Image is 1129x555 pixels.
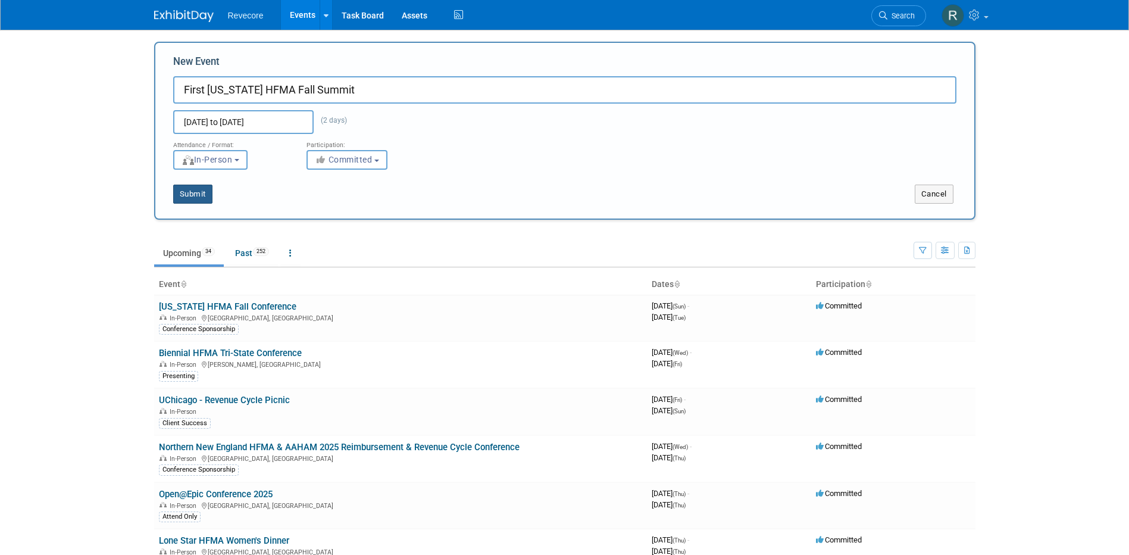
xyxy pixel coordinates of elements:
div: [GEOGRAPHIC_DATA], [GEOGRAPHIC_DATA] [159,500,642,510]
span: [DATE] [652,406,686,415]
span: (Sun) [673,408,686,414]
span: (Thu) [673,455,686,462]
a: Lone Star HFMA Women's Dinner [159,535,289,546]
div: Conference Sponsorship [159,324,239,335]
button: Cancel [915,185,953,204]
span: Committed [816,489,862,498]
span: (Thu) [673,502,686,509]
span: [DATE] [652,313,686,322]
span: Search [887,11,915,20]
span: (Thu) [673,537,686,544]
th: Dates [647,275,811,295]
span: In-Person [170,314,200,322]
img: In-Person Event [160,408,167,414]
div: Client Success [159,418,211,429]
a: Sort by Start Date [674,279,680,289]
span: In-Person [170,455,200,463]
img: In-Person Event [160,548,167,554]
span: - [690,348,692,357]
span: In-Person [170,361,200,369]
span: [DATE] [652,489,689,498]
input: Name of Trade Show / Conference [173,76,956,104]
a: Open@Epic Conference 2025 [159,489,273,500]
span: - [690,442,692,451]
span: (Fri) [673,397,682,403]
span: [DATE] [652,500,686,509]
div: [GEOGRAPHIC_DATA], [GEOGRAPHIC_DATA] [159,313,642,322]
span: (Thu) [673,548,686,555]
span: Committed [816,395,862,404]
div: Attend Only [159,512,201,522]
span: (Wed) [673,350,688,356]
span: Committed [816,535,862,544]
span: Committed [816,442,862,451]
span: In-Person [170,502,200,510]
div: Attendance / Format: [173,134,289,149]
span: - [687,535,689,544]
img: In-Person Event [160,502,167,508]
th: Event [154,275,647,295]
img: In-Person Event [160,455,167,461]
span: [DATE] [652,535,689,544]
a: Northern New England HFMA & AAHAM 2025 Reimbursement & Revenue Cycle Conference [159,442,520,453]
img: In-Person Event [160,361,167,367]
span: (Fri) [673,361,682,367]
span: (Tue) [673,314,686,321]
span: 252 [253,247,269,256]
span: 34 [202,247,215,256]
span: [DATE] [652,395,686,404]
input: Start Date - End Date [173,110,314,134]
div: Participation: [307,134,422,149]
th: Participation [811,275,975,295]
span: [DATE] [652,442,692,451]
div: [PERSON_NAME], [GEOGRAPHIC_DATA] [159,359,642,369]
img: In-Person Event [160,314,167,320]
span: - [687,489,689,498]
button: In-Person [173,150,248,170]
span: Committed [816,348,862,357]
span: [DATE] [652,359,682,368]
a: UChicago - Revenue Cycle Picnic [159,395,290,406]
img: Rachael Sires [942,4,964,27]
span: - [687,301,689,310]
span: In-Person [170,408,200,416]
a: [US_STATE] HFMA Fall Conference [159,301,296,312]
a: Sort by Event Name [180,279,186,289]
a: Biennial HFMA Tri-State Conference [159,348,302,358]
span: Revecore [228,11,264,20]
span: (2 days) [314,116,347,124]
button: Submit [173,185,212,204]
span: In-Person [182,155,233,164]
a: Past252 [226,242,278,264]
span: (Sun) [673,303,686,310]
div: Presenting [159,371,198,382]
span: [DATE] [652,453,686,462]
span: - [684,395,686,404]
span: (Thu) [673,491,686,497]
div: [GEOGRAPHIC_DATA], [GEOGRAPHIC_DATA] [159,453,642,463]
a: Upcoming34 [154,242,224,264]
span: Committed [315,155,373,164]
a: Search [871,5,926,26]
a: Sort by Participation Type [865,279,871,289]
label: New Event [173,55,220,73]
span: [DATE] [652,301,689,310]
span: [DATE] [652,348,692,357]
span: Committed [816,301,862,310]
button: Committed [307,150,387,170]
img: ExhibitDay [154,10,214,22]
div: Conference Sponsorship [159,464,239,475]
span: (Wed) [673,444,688,450]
